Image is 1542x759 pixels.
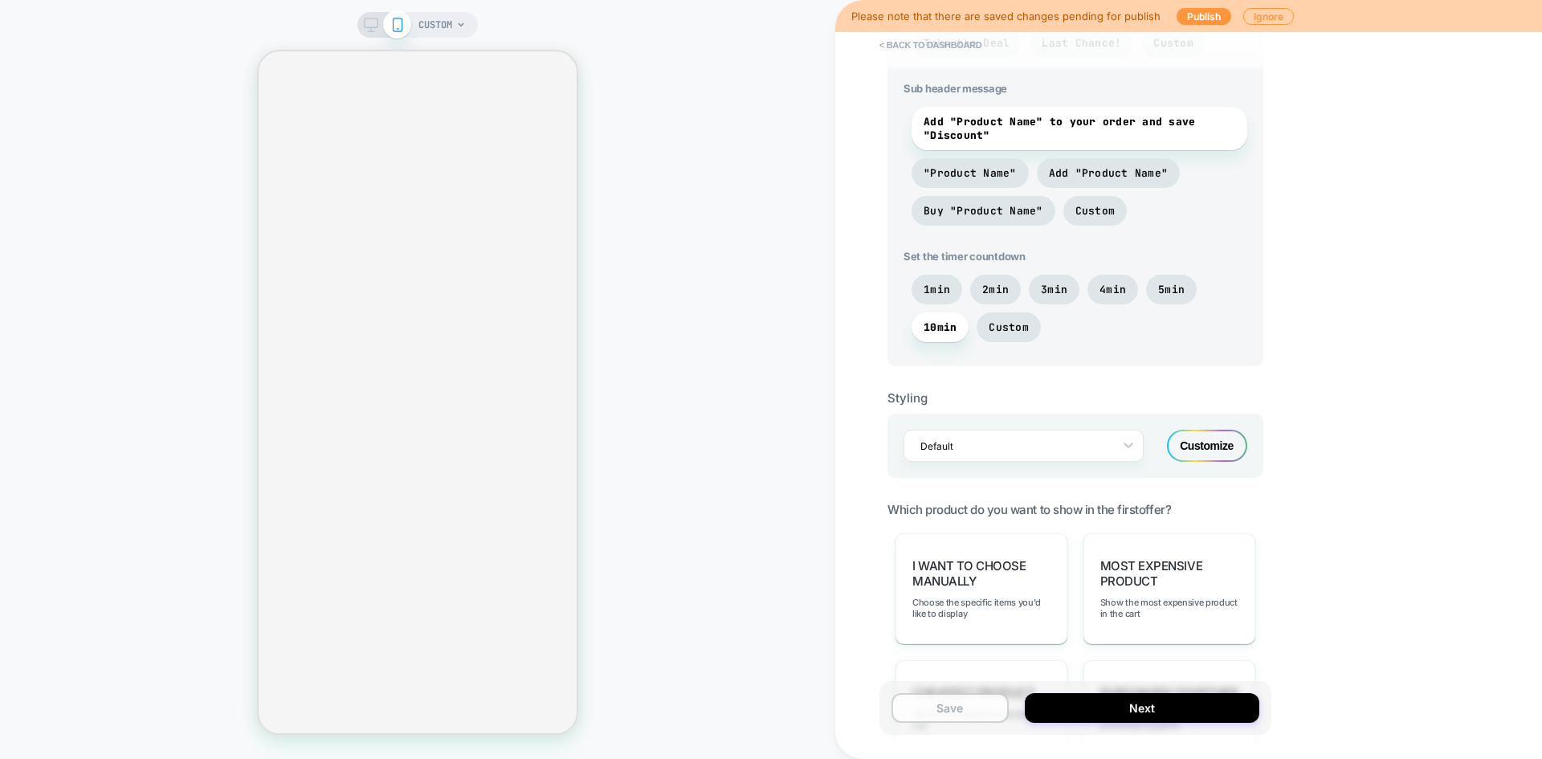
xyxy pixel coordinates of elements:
button: Publish [1177,8,1231,25]
span: Custom [989,320,1029,334]
span: Most Expensive Product [1100,558,1238,589]
span: Set the timer countdown [904,250,1247,263]
span: 1min [924,283,950,296]
span: Custom [1075,204,1116,218]
span: 10min [924,320,957,334]
button: < back to dashboard [871,32,989,58]
span: 4min [1099,283,1126,296]
span: Choose the specific items you'd like to display [912,597,1050,619]
span: Add "Product Name" to your order and save "Discount" [924,115,1235,142]
span: 5min [1158,283,1185,296]
div: Styling [887,390,1263,406]
span: 2min [982,283,1009,296]
span: 3min [1041,283,1067,296]
span: Sub header message [904,82,1247,95]
span: Add "Product Name" [1049,166,1169,180]
button: Next [1025,693,1259,723]
span: Buy "Product Name" [924,204,1043,218]
span: CUSTOM [418,12,452,38]
span: Show the most expensive product in the cart [1100,597,1238,619]
span: Which product do you want to show in the first offer? [887,502,1171,517]
span: "Product Name" [924,166,1017,180]
button: Save [891,693,1009,723]
button: Ignore [1243,8,1294,25]
span: I want to choose manually [912,558,1050,589]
